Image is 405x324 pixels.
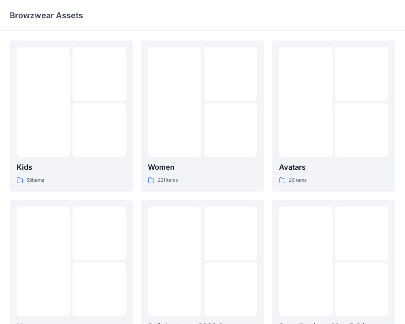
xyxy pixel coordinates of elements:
p: Women [148,162,257,173]
p: Kids [17,162,126,173]
p: 221 items [158,176,178,185]
p: Avatars [279,162,388,173]
p: 59 items [26,176,44,185]
a: Kids59items [10,40,133,192]
p: Browzwear Assets [10,10,83,21]
a: Women221items [141,40,264,192]
a: Avatars26items [272,40,395,192]
p: 26 items [289,176,307,185]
